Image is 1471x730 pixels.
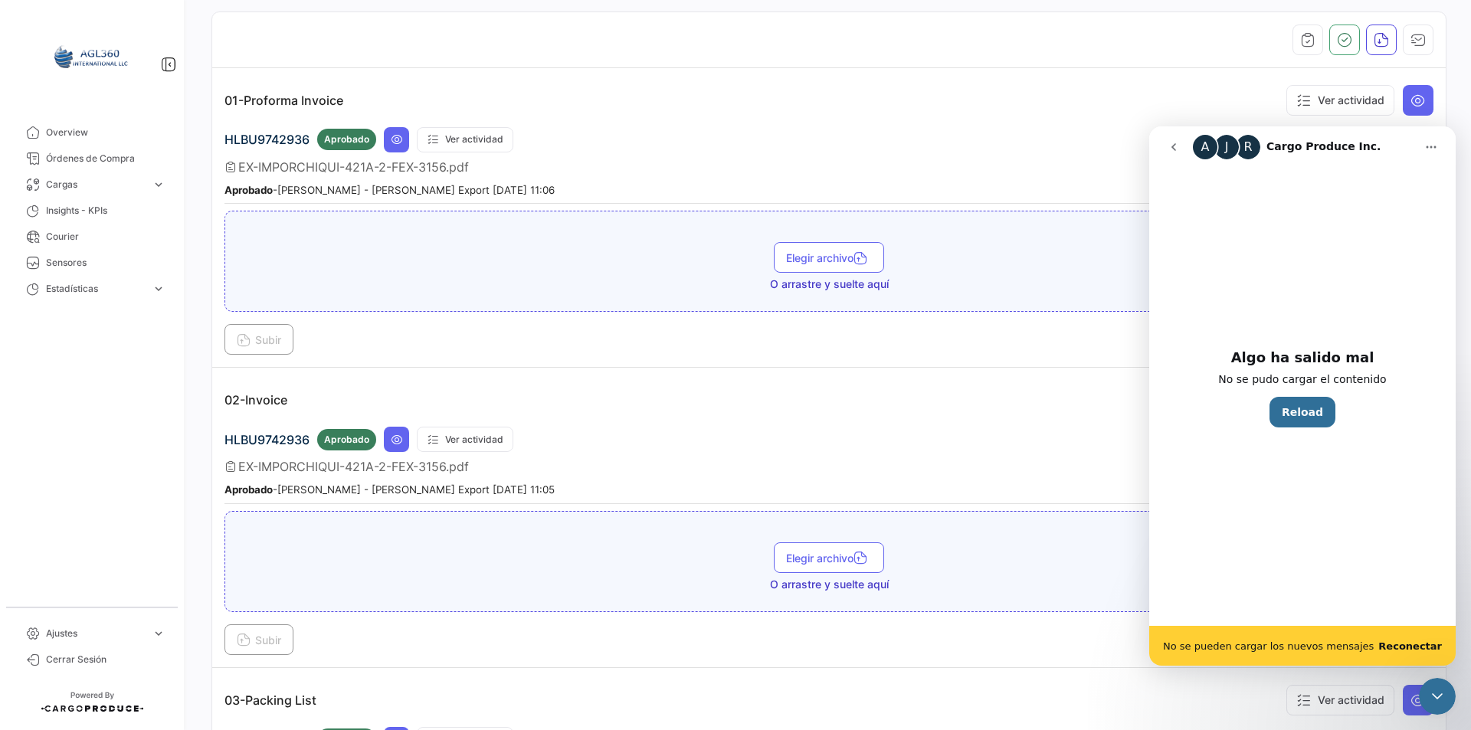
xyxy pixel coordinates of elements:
span: EX-IMPORCHIQUI-421A-2-FEX-3156.pdf [238,159,469,175]
span: Insights - KPIs [46,204,165,218]
span: Aprobado [324,133,369,146]
small: - [PERSON_NAME] - [PERSON_NAME] Export [DATE] 11:05 [224,483,555,496]
span: expand_more [152,282,165,296]
img: 64a6efb6-309f-488a-b1f1-3442125ebd42.png [54,18,130,95]
span: EX-IMPORCHIQUI-421A-2-FEX-3156.pdf [238,459,469,474]
span: Elegir archivo [786,251,872,264]
span: Courier [46,230,165,244]
button: Subir [224,624,293,655]
span: O arrastre y suelte aquí [770,577,889,592]
iframe: Intercom live chat [1419,678,1456,715]
a: Overview [12,119,172,146]
span: Subir [237,333,281,346]
a: Órdenes de Compra [12,146,172,172]
span: expand_more [152,178,165,192]
span: HLBU9742936 [224,132,310,147]
p: 03-Packing List [224,692,316,708]
span: Overview [46,126,165,139]
button: Ver actividad [417,427,513,452]
button: Subir [224,324,293,355]
p: 01-Proforma Invoice [224,93,343,108]
span: Sensores [46,256,165,270]
a: Sensores [12,250,172,276]
span: Estadísticas [46,282,146,296]
p: 02-Invoice [224,392,287,408]
span: expand_more [152,627,165,640]
b: Aprobado [224,483,273,496]
span: Órdenes de Compra [46,152,165,165]
button: Ver actividad [417,127,513,152]
span: Aprobado [324,433,369,447]
button: Elegir archivo [774,542,884,573]
span: Cerrar Sesión [46,653,165,666]
span: Cargas [46,178,146,192]
button: Ver actividad [1286,685,1394,715]
small: - [PERSON_NAME] - [PERSON_NAME] Export [DATE] 11:06 [224,184,555,196]
a: Insights - KPIs [12,198,172,224]
button: Elegir archivo [774,242,884,273]
span: HLBU9742936 [224,432,310,447]
a: Courier [12,224,172,250]
span: O arrastre y suelte aquí [770,277,889,292]
span: Elegir archivo [786,552,872,565]
button: Ver actividad [1286,85,1394,116]
iframe: Intercom live chat [1149,126,1456,666]
span: Ajustes [46,627,146,640]
span: Subir [237,633,281,647]
b: Aprobado [224,184,273,196]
